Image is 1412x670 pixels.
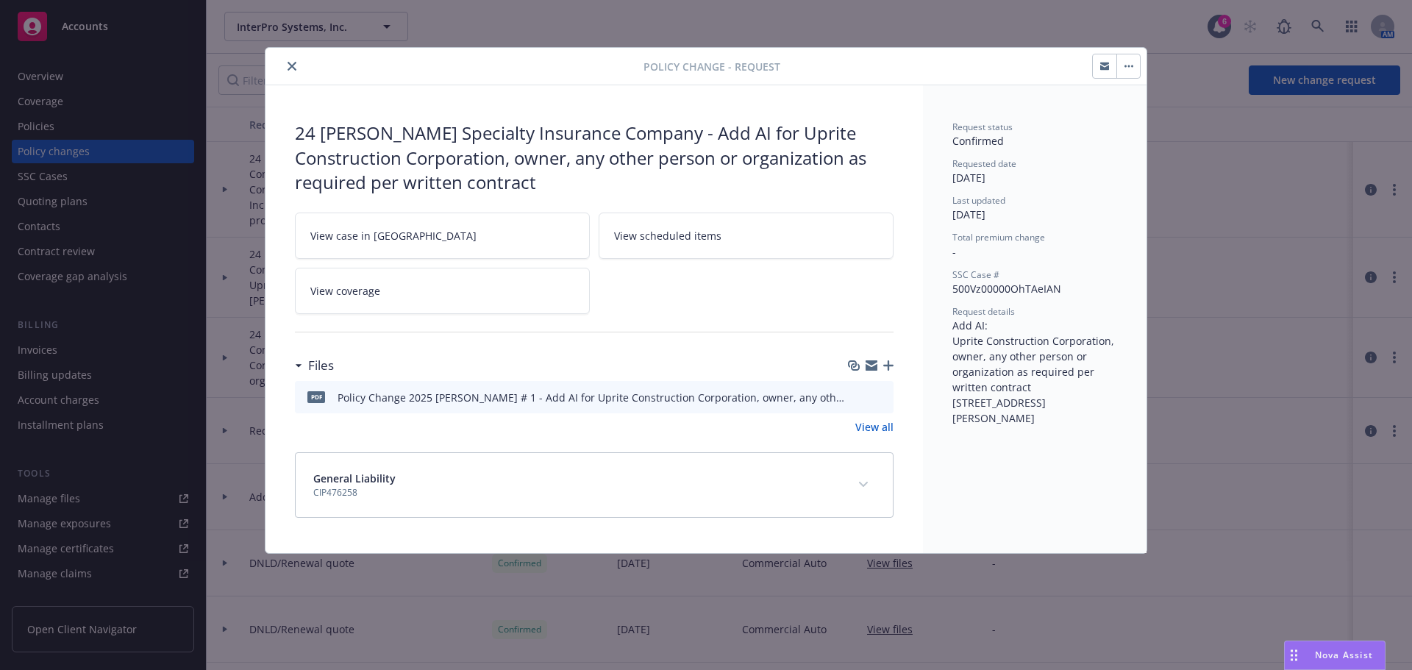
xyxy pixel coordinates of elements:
[851,390,863,405] button: download file
[855,419,894,435] a: View all
[952,231,1045,243] span: Total premium change
[952,171,985,185] span: [DATE]
[952,207,985,221] span: [DATE]
[313,471,396,486] span: General Liability
[307,391,325,402] span: pdf
[952,134,1004,148] span: Confirmed
[874,390,888,405] button: preview file
[952,268,999,281] span: SSC Case #
[952,282,1061,296] span: 500Vz00000OhTAeIAN
[599,213,894,259] a: View scheduled items
[952,318,1120,425] span: Add AI: Uprite Construction Corporation, owner, any other person or organization as required per ...
[338,390,845,405] div: Policy Change 2025 [PERSON_NAME] # 1 - Add AI for Uprite Construction Corporation, owner, any oth...
[1285,641,1303,669] div: Drag to move
[308,356,334,375] h3: Files
[952,245,956,259] span: -
[310,283,380,299] span: View coverage
[852,473,875,496] button: expand content
[313,486,396,499] span: CIP476258
[295,356,334,375] div: Files
[295,268,590,314] a: View coverage
[1315,649,1373,661] span: Nova Assist
[295,213,590,259] a: View case in [GEOGRAPHIC_DATA]
[952,305,1015,318] span: Request details
[643,59,780,74] span: Policy change - Request
[283,57,301,75] button: close
[952,157,1016,170] span: Requested date
[296,453,893,517] div: General LiabilityCIP476258expand content
[295,121,894,195] div: 24 [PERSON_NAME] Specialty Insurance Company - Add AI for Uprite Construction Corporation, owner,...
[952,194,1005,207] span: Last updated
[310,228,477,243] span: View case in [GEOGRAPHIC_DATA]
[952,121,1013,133] span: Request status
[1284,641,1386,670] button: Nova Assist
[614,228,721,243] span: View scheduled items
